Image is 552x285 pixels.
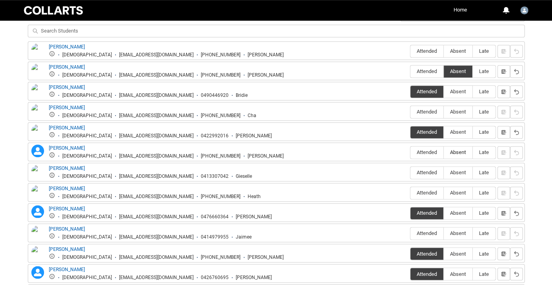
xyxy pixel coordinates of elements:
[49,64,85,70] a: [PERSON_NAME]
[119,72,194,78] div: [EMAIL_ADDRESS][DOMAIN_NAME]
[444,230,472,236] span: Absent
[49,226,85,232] a: [PERSON_NAME]
[452,4,469,16] a: Home
[410,68,443,74] span: Attended
[119,92,194,98] div: [EMAIL_ADDRESS][DOMAIN_NAME]
[410,129,443,135] span: Attended
[444,210,472,216] span: Absent
[201,254,240,260] div: [PHONE_NUMBER]
[410,48,443,54] span: Attended
[473,149,495,155] span: Late
[31,124,44,142] img: Cody Rackley
[31,104,44,121] img: Charlotte Jewell
[473,109,495,115] span: Late
[201,153,240,159] div: [PHONE_NUMBER]
[473,210,495,216] span: Late
[248,153,284,159] div: [PERSON_NAME]
[497,126,510,139] button: Notes
[236,133,272,139] div: [PERSON_NAME]
[201,214,229,220] div: 0476660364
[31,205,44,218] lightning-icon: Henry Howden
[410,250,443,256] span: Attended
[497,268,510,280] button: Notes
[518,3,530,16] button: User Profile Mark.Egan
[410,89,443,94] span: Attended
[248,254,284,260] div: [PERSON_NAME]
[510,166,523,179] button: Reset
[31,64,44,87] img: Alexis Vanheiden Rigby
[62,254,112,260] div: [DEMOGRAPHIC_DATA]
[49,85,85,90] a: [PERSON_NAME]
[444,250,472,256] span: Absent
[201,113,240,119] div: [PHONE_NUMBER]
[248,72,284,78] div: [PERSON_NAME]
[510,85,523,98] button: Reset
[201,72,240,78] div: [PHONE_NUMBER]
[497,247,510,260] button: Notes
[510,268,523,280] button: Reset
[473,250,495,256] span: Late
[444,169,472,175] span: Absent
[473,169,495,175] span: Late
[248,52,284,58] div: [PERSON_NAME]
[473,129,495,135] span: Late
[62,214,112,220] div: [DEMOGRAPHIC_DATA]
[444,48,472,54] span: Absent
[119,275,194,281] div: [EMAIL_ADDRESS][DOMAIN_NAME]
[201,92,229,98] div: 0490446920
[119,173,194,179] div: [EMAIL_ADDRESS][DOMAIN_NAME]
[236,214,272,220] div: [PERSON_NAME]
[201,133,229,139] div: 0422992016
[62,52,112,58] div: [DEMOGRAPHIC_DATA]
[119,254,194,260] div: [EMAIL_ADDRESS][DOMAIN_NAME]
[236,234,252,240] div: Jaimee
[444,68,472,74] span: Absent
[497,207,510,220] button: Notes
[236,275,272,281] div: [PERSON_NAME]
[28,25,525,37] input: Search Students
[473,230,495,236] span: Late
[49,246,85,252] a: [PERSON_NAME]
[119,52,194,58] div: [EMAIL_ADDRESS][DOMAIN_NAME]
[201,234,229,240] div: 0414979955
[49,267,85,272] a: [PERSON_NAME]
[31,185,44,202] img: Heath Sullivan
[444,89,472,94] span: Absent
[510,126,523,139] button: Reset
[236,173,252,179] div: Gieselle
[201,52,240,58] div: [PHONE_NUMBER]
[31,225,44,243] img: Jaimee Rogers
[49,145,85,151] a: [PERSON_NAME]
[473,271,495,277] span: Late
[410,190,443,196] span: Attended
[31,144,44,157] lightning-icon: Francesca Gattino
[62,173,112,179] div: [DEMOGRAPHIC_DATA]
[510,227,523,240] button: Reset
[62,194,112,200] div: [DEMOGRAPHIC_DATA]
[497,65,510,78] button: Notes
[62,133,112,139] div: [DEMOGRAPHIC_DATA]
[119,113,194,119] div: [EMAIL_ADDRESS][DOMAIN_NAME]
[201,173,229,179] div: 0413307042
[119,214,194,220] div: [EMAIL_ADDRESS][DOMAIN_NAME]
[31,266,44,279] lightning-icon: Johanna Varney
[49,166,85,171] a: [PERSON_NAME]
[444,271,472,277] span: Absent
[410,230,443,236] span: Attended
[62,153,112,159] div: [DEMOGRAPHIC_DATA]
[510,106,523,118] button: Reset
[410,149,443,155] span: Attended
[497,85,510,98] button: Notes
[444,129,472,135] span: Absent
[62,72,112,78] div: [DEMOGRAPHIC_DATA]
[510,65,523,78] button: Reset
[49,206,85,212] a: [PERSON_NAME]
[49,44,85,50] a: [PERSON_NAME]
[49,105,85,110] a: [PERSON_NAME]
[119,234,194,240] div: [EMAIL_ADDRESS][DOMAIN_NAME]
[510,146,523,159] button: Reset
[248,194,261,200] div: Heath
[473,89,495,94] span: Late
[520,6,528,14] img: Mark.Egan
[49,125,85,131] a: [PERSON_NAME]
